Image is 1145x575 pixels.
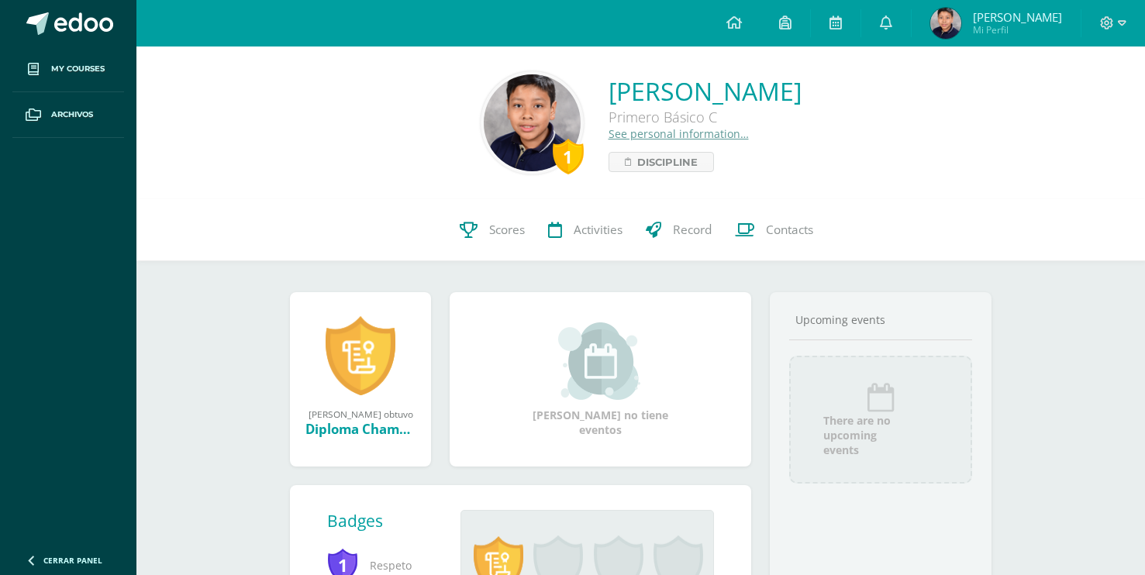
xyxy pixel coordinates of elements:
[637,153,698,171] span: Discipline
[973,9,1062,25] span: [PERSON_NAME]
[634,199,723,261] a: Record
[484,74,581,171] img: 4445dceaab079256bf1679eb45f00df0.png
[789,312,972,327] div: Upcoming events
[609,152,714,172] a: Discipline
[305,408,416,420] div: [PERSON_NAME] obtuvo
[327,510,448,532] div: Badges
[51,108,93,121] span: Archivos
[973,23,1062,36] span: Mi Perfil
[823,413,946,457] span: There are no upcoming events
[553,139,584,174] div: 1
[930,8,961,39] img: b38a2dacc41a98050ee46c3b940d57ac.png
[865,382,896,413] img: event_icon.png
[558,322,643,400] img: event_small.png
[523,322,678,437] div: [PERSON_NAME] no tiene eventos
[12,46,124,92] a: My courses
[609,74,802,108] a: [PERSON_NAME]
[448,199,536,261] a: Scores
[305,420,416,438] div: Diploma Champagnat
[536,199,634,261] a: Activities
[12,92,124,138] a: Archivos
[673,222,712,238] span: Record
[51,63,105,75] span: My courses
[609,126,749,141] a: See personal information…
[43,555,102,566] span: Cerrar panel
[574,222,623,238] span: Activities
[609,108,802,126] div: Primero Básico C
[723,199,825,261] a: Contacts
[766,222,813,238] span: Contacts
[489,222,525,238] span: Scores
